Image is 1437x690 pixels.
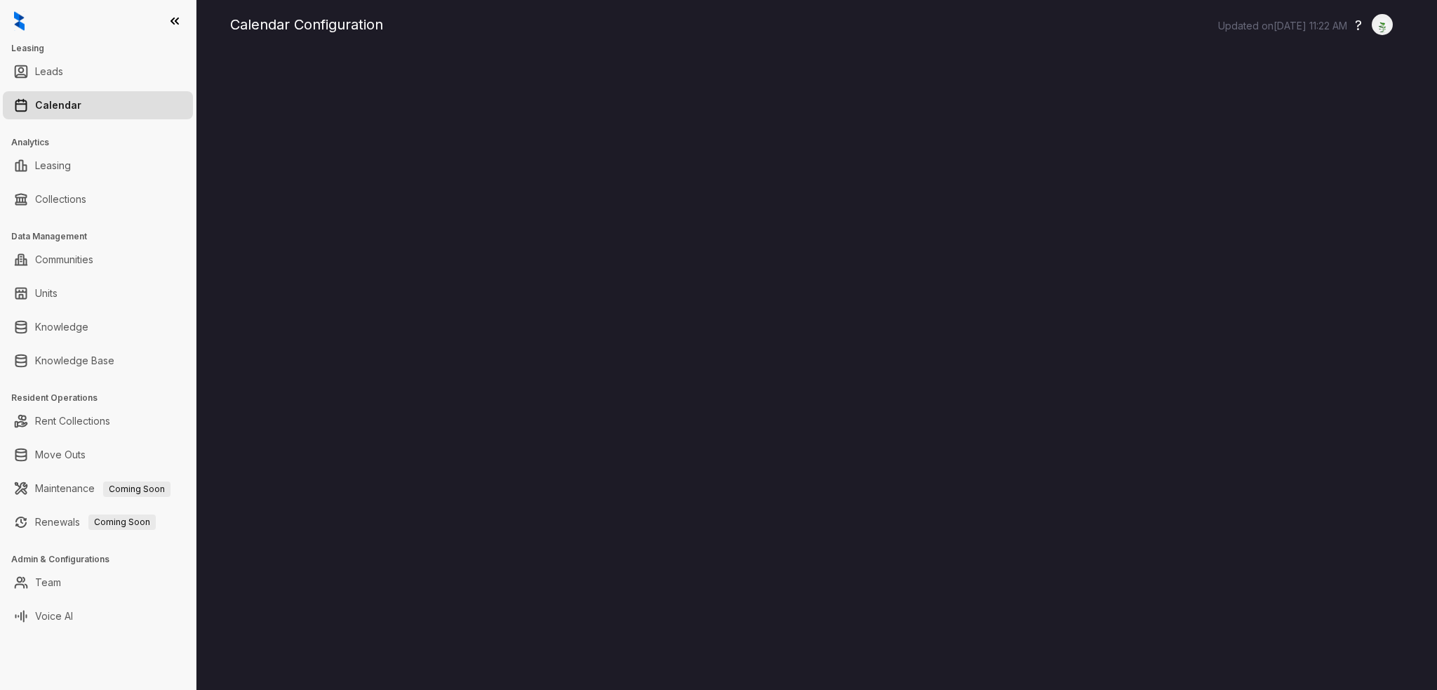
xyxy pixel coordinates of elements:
li: Calendar [3,91,193,119]
h3: Analytics [11,136,196,149]
li: Maintenance [3,475,193,503]
a: Collections [35,185,86,213]
span: Coming Soon [103,482,171,497]
h3: Admin & Configurations [11,553,196,566]
a: Team [35,569,61,597]
p: Updated on [DATE] 11:22 AM [1218,19,1347,33]
div: Calendar Configuration [230,14,1403,35]
a: Rent Collections [35,407,110,435]
li: Voice AI [3,602,193,630]
a: RenewalsComing Soon [35,508,156,536]
img: UserAvatar [1372,18,1392,32]
a: Voice AI [35,602,73,630]
li: Leads [3,58,193,86]
span: Coming Soon [88,515,156,530]
li: Knowledge [3,313,193,341]
h3: Data Management [11,230,196,243]
li: Team [3,569,193,597]
li: Units [3,279,193,307]
a: Units [35,279,58,307]
a: Leads [35,58,63,86]
button: ? [1355,15,1362,36]
li: Move Outs [3,441,193,469]
a: Leasing [35,152,71,180]
a: Move Outs [35,441,86,469]
iframe: retool [230,56,1403,690]
h3: Resident Operations [11,392,196,404]
a: Communities [35,246,93,274]
li: Renewals [3,508,193,536]
h3: Leasing [11,42,196,55]
li: Rent Collections [3,407,193,435]
a: Calendar [35,91,81,119]
li: Communities [3,246,193,274]
a: Knowledge Base [35,347,114,375]
li: Knowledge Base [3,347,193,375]
a: Knowledge [35,313,88,341]
li: Leasing [3,152,193,180]
li: Collections [3,185,193,213]
img: logo [14,11,25,31]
